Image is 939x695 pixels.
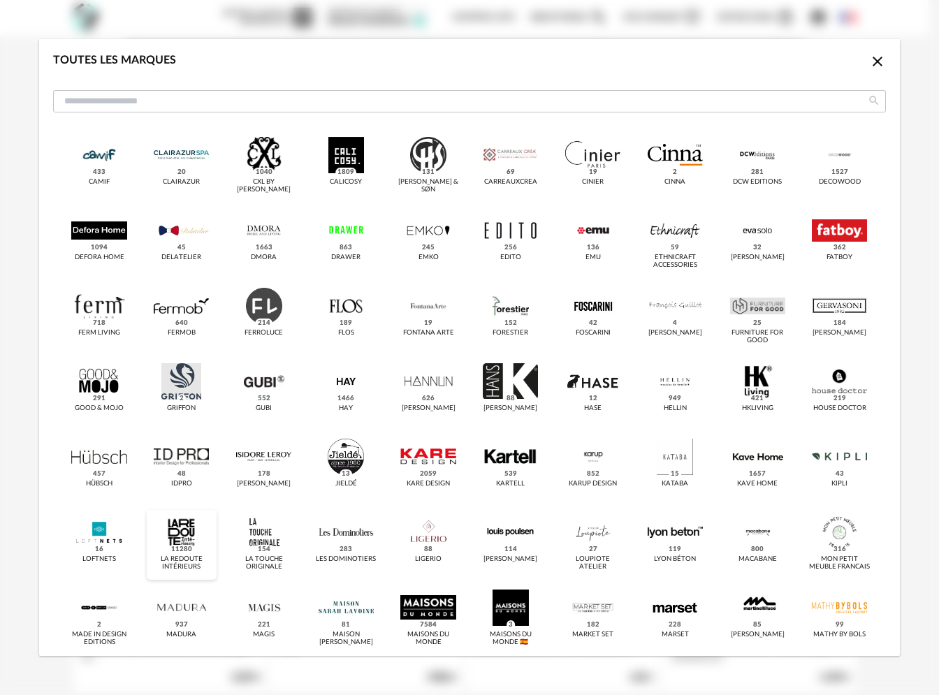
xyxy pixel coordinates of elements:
span: 19 [586,168,599,177]
div: Decowood [819,178,861,186]
span: 245 [420,243,437,253]
div: Hase [584,404,602,413]
div: Made in design Editions [68,631,130,647]
div: Ferroluce [245,329,283,337]
div: Dmora [251,254,277,262]
span: 2059 [418,469,439,479]
div: Gubi [256,404,272,413]
span: 1663 [253,243,274,253]
span: 1466 [335,394,356,404]
span: 59 [669,243,681,253]
span: 316 [831,545,848,555]
div: Emu [585,254,601,262]
div: Good & Mojo [75,404,124,413]
span: 1040 [253,168,274,177]
span: 152 [502,319,519,328]
span: 15 [669,469,681,479]
div: Market Set [572,631,613,639]
div: La Redoute intérieurs [151,555,212,571]
div: Marset [662,631,689,639]
div: [PERSON_NAME] [731,631,785,639]
div: Maisons du Monde 🇪🇸 [480,631,541,647]
div: Toutes les marques [53,53,176,68]
div: Forestier [493,329,528,337]
div: Maison [PERSON_NAME] [315,631,377,647]
span: 214 [255,319,272,328]
div: Furniture for Good [727,329,788,345]
div: Ethnicraft Accessories [644,254,706,270]
div: LOFTNETS [82,555,116,564]
div: Ligerio [415,555,442,564]
span: 539 [502,469,519,479]
span: 85 [751,620,764,630]
div: IDPRO [171,480,192,488]
div: [PERSON_NAME] & Søn [398,178,459,194]
span: 2 [177,394,186,404]
div: Hkliving [742,404,773,413]
span: 43 [834,469,846,479]
div: Hübsch [86,480,112,488]
span: 27 [586,545,599,555]
div: Cinier [582,178,604,186]
span: 48 [175,469,188,479]
span: 119 [667,545,683,555]
span: 228 [667,620,683,630]
div: Kare Design [407,480,450,488]
div: MON PETIT MEUBLE FRANCAIS [809,555,871,571]
span: 362 [831,243,848,253]
span: 219 [831,394,848,404]
div: Magis [253,631,275,639]
span: 1657 [747,469,768,479]
span: 4 [671,319,679,328]
span: 457 [91,469,108,479]
div: Edito [500,254,521,262]
div: [PERSON_NAME] [648,329,702,337]
span: 863 [337,243,354,253]
div: MACABANE [738,555,777,564]
span: 2 [671,168,679,177]
div: EMKO [418,254,439,262]
span: 281 [749,168,766,177]
span: 2 [95,620,103,630]
span: 433 [91,168,108,177]
span: 552 [255,394,272,404]
span: 16 [93,545,105,555]
div: Drawer [331,254,361,262]
div: Kartell [496,480,525,488]
div: Fatboy [827,254,852,262]
div: dialog [39,39,900,656]
span: 800 [749,545,766,555]
span: 19 [422,319,435,328]
div: Defora Home [75,254,124,262]
div: Maisons du Monde [398,631,459,647]
span: 640 [173,319,190,328]
span: 42 [586,319,599,328]
div: La Touche Originale [233,555,295,571]
span: 13 [340,469,352,479]
span: 189 [337,319,354,328]
div: Jieldé [335,480,357,488]
div: Les Dominotiers [316,555,376,564]
span: 949 [667,394,683,404]
span: 25 [751,319,764,328]
span: 32 [751,243,764,253]
span: 20 [175,168,188,177]
span: 88 [504,394,517,404]
div: HAY [339,404,353,413]
span: Close icon [869,55,886,66]
span: 99 [834,620,846,630]
span: 178 [255,469,272,479]
div: Fermob [168,329,196,337]
span: 184 [831,319,848,328]
div: CXL by [PERSON_NAME] [233,178,295,194]
div: DCW Editions [733,178,782,186]
div: House Doctor [813,404,866,413]
span: 182 [584,620,601,630]
div: [PERSON_NAME] [237,480,291,488]
span: 3 [507,620,515,630]
span: 1094 [89,243,110,253]
div: Lyon Béton [654,555,696,564]
div: Fontana Arte [403,329,454,337]
span: 291 [91,394,108,404]
div: Delatelier [161,254,201,262]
